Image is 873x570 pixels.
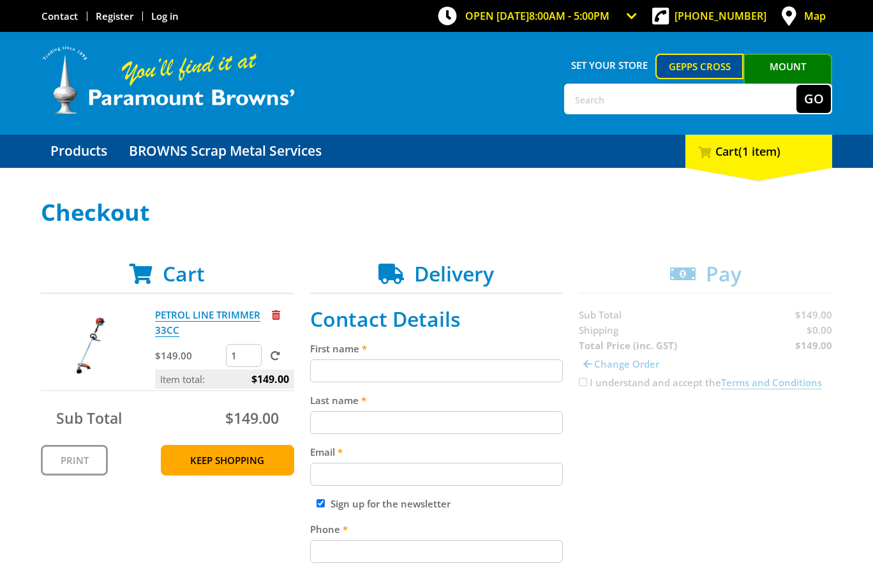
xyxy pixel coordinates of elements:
p: $149.00 [155,348,223,363]
div: Cart [685,135,832,168]
h1: Checkout [41,200,832,225]
a: Go to the Products page [41,135,117,168]
label: Phone [310,521,563,537]
a: Print [41,445,108,476]
a: Gepps Cross [655,54,744,79]
a: Keep Shopping [161,445,294,476]
h2: Contact Details [310,307,563,331]
a: Go to the registration page [96,10,133,22]
input: Please enter your telephone number. [310,540,563,563]
a: Go to the BROWNS Scrap Metal Services page [119,135,331,168]
span: Delivery [414,260,494,287]
span: $149.00 [251,370,289,389]
span: Set your store [564,54,655,77]
input: Please enter your last name. [310,411,563,434]
input: Search [565,85,796,113]
img: Paramount Browns' [41,45,296,116]
a: Go to the Contact page [41,10,78,22]
img: PETROL LINE TRIMMER 33CC [53,307,130,384]
input: Please enter your first name. [310,359,563,382]
label: First name [310,341,563,356]
span: Cart [163,260,205,287]
a: PETROL LINE TRIMMER 33CC [155,308,260,337]
label: Last name [310,393,563,408]
span: (1 item) [738,144,780,159]
a: Remove from cart [272,308,280,321]
a: Mount [PERSON_NAME] [743,54,832,102]
span: 8:00am - 5:00pm [529,9,609,23]
span: $149.00 [225,408,279,428]
span: Sub Total [56,408,122,428]
input: Please enter your email address. [310,463,563,486]
button: Go [796,85,831,113]
span: OPEN [DATE] [465,9,609,23]
label: Sign up for the newsletter [331,497,451,510]
p: Item total: [155,370,294,389]
a: Log in [151,10,179,22]
label: Email [310,444,563,460]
